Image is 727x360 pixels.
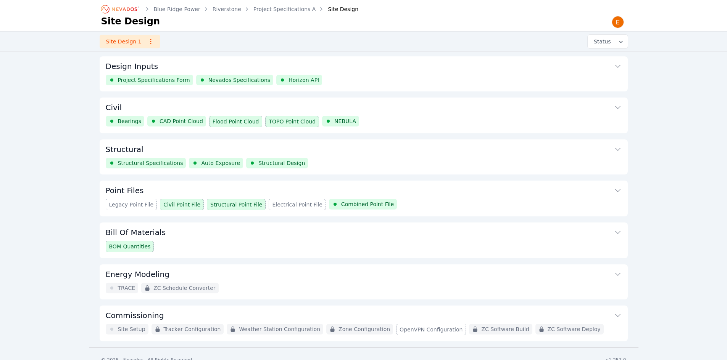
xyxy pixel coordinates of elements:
h3: Energy Modeling [106,269,169,280]
span: TOPO Point Cloud [269,118,316,125]
span: Structural Specifications [118,159,183,167]
h3: Design Inputs [106,61,158,72]
h3: Point Files [106,185,144,196]
span: OpenVPN Configuration [400,326,463,333]
div: Design InputsProject Specifications FormNevados SpecificationsHorizon API [100,56,628,91]
span: Weather Station Configuration [239,325,320,333]
span: ZC Software Build [481,325,529,333]
button: Structural [106,139,622,158]
a: Site Design 1 [100,35,160,48]
img: Emily Walker [612,16,624,28]
span: Legacy Point File [109,201,154,208]
h3: Bill Of Materials [106,227,166,238]
span: Structural Point File [210,201,262,208]
span: Site Setup [118,325,145,333]
span: Bearings [118,117,142,125]
button: Commissioning [106,306,622,324]
span: Horizon API [289,76,319,84]
span: Flood Point Cloud [213,118,259,125]
h3: Structural [106,144,143,155]
span: Auto Exposure [201,159,240,167]
span: Nevados Specifications [208,76,270,84]
h1: Site Design [101,15,160,27]
a: Project Specifications A [253,5,316,13]
span: Combined Point File [341,200,394,208]
div: Energy ModelingTRACEZC Schedule Converter [100,264,628,299]
div: Point FilesLegacy Point FileCivil Point FileStructural Point FileElectrical Point FileCombined Po... [100,181,628,216]
div: CommissioningSite SetupTracker ConfigurationWeather Station ConfigurationZone ConfigurationOpenVP... [100,306,628,341]
span: Status [591,38,611,45]
span: ZC Software Deploy [548,325,601,333]
button: Energy Modeling [106,264,622,283]
nav: Breadcrumb [101,3,359,15]
span: Structural Design [258,159,305,167]
button: Point Files [106,181,622,199]
span: Civil Point File [163,201,200,208]
button: Bill Of Materials [106,222,622,241]
span: TRACE [118,284,135,292]
span: Project Specifications Form [118,76,190,84]
a: Riverstone [213,5,241,13]
div: CivilBearingsCAD Point CloudFlood Point CloudTOPO Point CloudNEBULA [100,98,628,133]
span: BOM Quantities [109,243,151,250]
span: CAD Point Cloud [160,117,203,125]
h3: Commissioning [106,310,164,321]
div: Bill Of MaterialsBOM Quantities [100,222,628,258]
span: Zone Configuration [339,325,390,333]
button: Civil [106,98,622,116]
span: NEBULA [334,117,356,125]
span: Tracker Configuration [164,325,221,333]
div: Site Design [317,5,358,13]
span: ZC Schedule Converter [153,284,215,292]
button: Design Inputs [106,56,622,75]
button: Status [588,35,628,48]
h3: Civil [106,102,122,113]
div: StructuralStructural SpecificationsAuto ExposureStructural Design [100,139,628,174]
span: Electrical Point File [272,201,322,208]
a: Blue Ridge Power [154,5,200,13]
